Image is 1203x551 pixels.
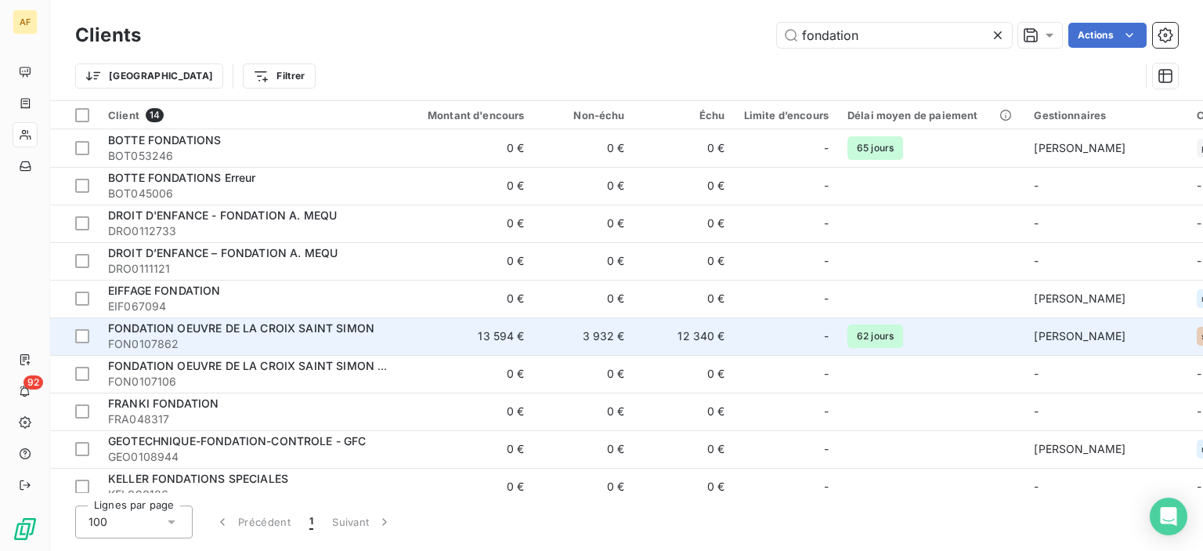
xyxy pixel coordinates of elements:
[824,216,829,231] span: -
[89,514,107,530] span: 100
[108,397,219,410] span: FRANKI FONDATION
[1034,480,1039,493] span: -
[108,109,139,121] span: Client
[108,261,390,277] span: DRO0111121
[300,506,323,538] button: 1
[744,109,829,121] div: Limite d’encours
[108,449,390,465] span: GEO0108944
[399,393,534,430] td: 0 €
[634,430,735,468] td: 0 €
[75,63,223,89] button: [GEOGRAPHIC_DATA]
[824,404,829,419] span: -
[1034,404,1039,418] span: -
[644,109,725,121] div: Échu
[534,129,634,167] td: 0 €
[534,280,634,317] td: 0 €
[399,205,534,242] td: 0 €
[146,108,164,122] span: 14
[108,472,288,485] span: KELLER FONDATIONS SPECIALES
[824,291,829,306] span: -
[1197,480,1201,493] span: -
[634,205,735,242] td: 0 €
[634,129,735,167] td: 0 €
[824,479,829,495] span: -
[1034,442,1125,455] span: [PERSON_NAME]
[399,280,534,317] td: 0 €
[399,430,534,468] td: 0 €
[205,506,300,538] button: Précédent
[634,280,735,317] td: 0 €
[544,109,625,121] div: Non-échu
[1197,179,1201,192] span: -
[847,109,1015,121] div: Délai moyen de paiement
[634,393,735,430] td: 0 €
[1197,367,1201,380] span: -
[1034,216,1039,230] span: -
[323,506,402,538] button: Suivant
[399,242,534,280] td: 0 €
[634,355,735,393] td: 0 €
[534,205,634,242] td: 0 €
[75,21,141,49] h3: Clients
[847,324,903,348] span: 62 jours
[534,355,634,393] td: 0 €
[634,167,735,205] td: 0 €
[534,430,634,468] td: 0 €
[108,148,390,164] span: BOT053246
[399,468,534,506] td: 0 €
[243,63,315,89] button: Filtrer
[634,468,735,506] td: 0 €
[108,374,390,390] span: FON0107106
[108,133,221,147] span: BOTTE FONDATIONS
[1034,141,1125,154] span: [PERSON_NAME]
[399,167,534,205] td: 0 €
[399,317,534,355] td: 13 594 €
[399,355,534,393] td: 0 €
[309,514,313,530] span: 1
[409,109,525,121] div: Montant d'encours
[534,242,634,280] td: 0 €
[108,336,390,352] span: FON0107862
[1197,254,1201,267] span: -
[634,242,735,280] td: 0 €
[108,171,255,184] span: BOTTE FONDATIONS Erreur
[108,246,338,259] span: DROIT D’ENFANCE – FONDATION A. MEQU
[1034,329,1125,343] span: [PERSON_NAME]
[824,328,829,344] span: -
[108,411,390,427] span: FRA048317
[108,284,221,297] span: EIFFAGE FONDATION
[824,366,829,382] span: -
[847,136,903,160] span: 65 jours
[108,208,337,222] span: DROIT D'ENFANCE - FONDATION A. MEQU
[108,321,374,335] span: FONDATION OEUVRE DE LA CROIX SAINT SIMON
[534,468,634,506] td: 0 €
[777,23,1012,48] input: Rechercher
[108,299,390,314] span: EIF067094
[13,9,38,34] div: AF
[534,167,634,205] td: 0 €
[108,434,367,448] span: GEOTECHNIQUE-FONDATION-CONTROLE - GFC
[1068,23,1147,48] button: Actions
[534,393,634,430] td: 0 €
[1197,404,1201,418] span: -
[824,441,829,457] span: -
[1034,367,1039,380] span: -
[824,253,829,269] span: -
[399,129,534,167] td: 0 €
[108,487,390,502] span: KEL090126
[108,186,390,201] span: BOT045006
[1197,216,1201,230] span: -
[1150,498,1187,535] div: Open Intercom Messenger
[1034,254,1039,267] span: -
[634,317,735,355] td: 12 340 €
[13,517,38,542] img: Logo LeanPay
[1034,109,1178,121] div: Gestionnaires
[108,223,390,239] span: DRO0112733
[1034,292,1125,305] span: [PERSON_NAME]
[534,317,634,355] td: 3 932 €
[824,140,829,156] span: -
[23,375,43,390] span: 92
[108,359,409,372] span: FONDATION OEUVRE DE LA CROIX SAINT SIMON Erreur
[1034,179,1039,192] span: -
[824,178,829,194] span: -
